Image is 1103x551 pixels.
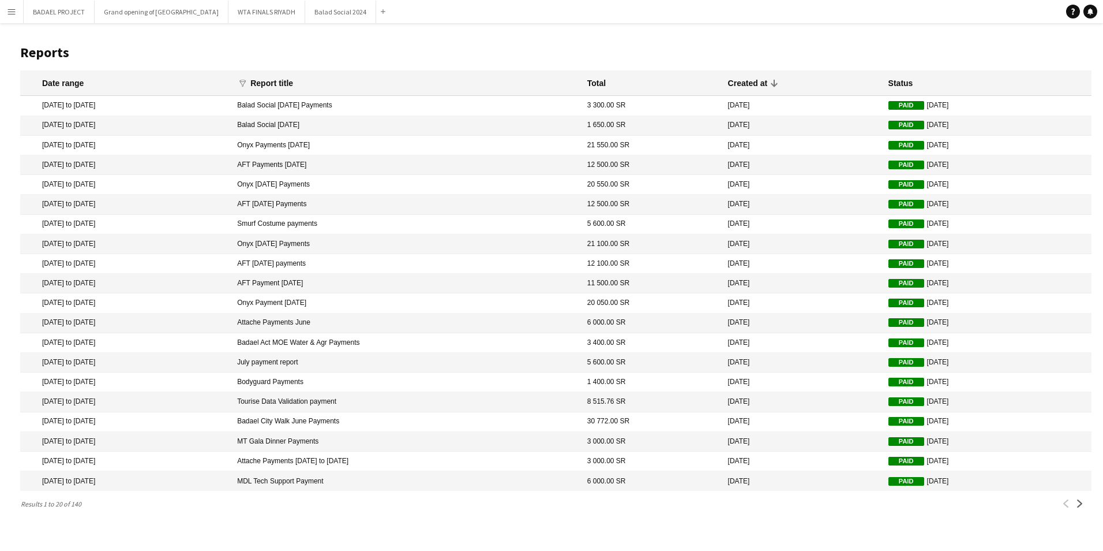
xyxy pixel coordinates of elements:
[231,96,581,116] mat-cell: Balad Social [DATE] Payments
[581,412,722,432] mat-cell: 30 772.00 SR
[888,78,913,88] div: Status
[722,116,883,136] mat-cell: [DATE]
[888,121,924,129] span: Paid
[231,116,581,136] mat-cell: Balad Social [DATE]
[305,1,376,23] button: Balad Social 2024
[722,452,883,471] mat-cell: [DATE]
[883,392,1091,412] mat-cell: [DATE]
[722,136,883,155] mat-cell: [DATE]
[888,358,924,367] span: Paid
[883,353,1091,373] mat-cell: [DATE]
[231,254,581,274] mat-cell: AFT [DATE] payments
[888,457,924,466] span: Paid
[888,397,924,406] span: Paid
[581,353,722,373] mat-cell: 5 600.00 SR
[581,136,722,155] mat-cell: 21 550.00 SR
[20,215,231,234] mat-cell: [DATE] to [DATE]
[581,195,722,214] mat-cell: 12 500.00 SR
[722,293,883,313] mat-cell: [DATE]
[20,96,231,116] mat-cell: [DATE] to [DATE]
[722,392,883,412] mat-cell: [DATE]
[20,471,231,491] mat-cell: [DATE] to [DATE]
[20,116,231,136] mat-cell: [DATE] to [DATE]
[20,274,231,293] mat-cell: [DATE] to [DATE]
[888,240,924,248] span: Paid
[581,274,722,293] mat-cell: 11 500.00 SR
[231,215,581,234] mat-cell: Smurf Costume payments
[883,215,1091,234] mat-cell: [DATE]
[722,215,883,234] mat-cell: [DATE]
[20,293,231,313] mat-cell: [DATE] to [DATE]
[728,78,767,88] div: Created at
[581,293,722,313] mat-cell: 20 050.00 SR
[728,78,778,88] div: Created at
[883,175,1091,195] mat-cell: [DATE]
[888,378,924,386] span: Paid
[883,254,1091,274] mat-cell: [DATE]
[42,78,84,88] div: Date range
[883,452,1091,471] mat-cell: [DATE]
[888,417,924,426] span: Paid
[581,452,722,471] mat-cell: 3 000.00 SR
[581,471,722,491] mat-cell: 6 000.00 SR
[888,180,924,189] span: Paid
[20,314,231,333] mat-cell: [DATE] to [DATE]
[581,96,722,116] mat-cell: 3 300.00 SR
[231,452,581,471] mat-cell: Attache Payments [DATE] to [DATE]
[20,234,231,254] mat-cell: [DATE] to [DATE]
[888,141,924,150] span: Paid
[883,234,1091,254] mat-cell: [DATE]
[722,175,883,195] mat-cell: [DATE]
[581,215,722,234] mat-cell: 5 600.00 SR
[250,78,303,88] div: Report title
[231,333,581,353] mat-cell: Badael Act MOE Water & Agr Payments
[722,333,883,353] mat-cell: [DATE]
[883,412,1091,432] mat-cell: [DATE]
[231,136,581,155] mat-cell: Onyx Payments [DATE]
[587,78,606,88] div: Total
[231,353,581,373] mat-cell: July payment report
[883,314,1091,333] mat-cell: [DATE]
[20,175,231,195] mat-cell: [DATE] to [DATE]
[581,432,722,452] mat-cell: 3 000.00 SR
[581,116,722,136] mat-cell: 1 650.00 SR
[888,437,924,446] span: Paid
[228,1,305,23] button: WTA FINALS RIYADH
[231,195,581,214] mat-cell: AFT [DATE] Payments
[883,155,1091,175] mat-cell: [DATE]
[722,373,883,392] mat-cell: [DATE]
[888,161,924,169] span: Paid
[888,279,924,288] span: Paid
[722,96,883,116] mat-cell: [DATE]
[20,373,231,392] mat-cell: [DATE] to [DATE]
[722,274,883,293] mat-cell: [DATE]
[581,392,722,412] mat-cell: 8 515.76 SR
[231,293,581,313] mat-cell: Onyx Payment [DATE]
[20,432,231,452] mat-cell: [DATE] to [DATE]
[250,78,293,88] div: Report title
[722,195,883,214] mat-cell: [DATE]
[883,293,1091,313] mat-cell: [DATE]
[888,299,924,307] span: Paid
[722,314,883,333] mat-cell: [DATE]
[581,333,722,353] mat-cell: 3 400.00 SR
[722,412,883,432] mat-cell: [DATE]
[883,136,1091,155] mat-cell: [DATE]
[20,254,231,274] mat-cell: [DATE] to [DATE]
[581,314,722,333] mat-cell: 6 000.00 SR
[722,432,883,452] mat-cell: [DATE]
[883,373,1091,392] mat-cell: [DATE]
[231,234,581,254] mat-cell: Onyx [DATE] Payments
[20,500,86,508] span: Results 1 to 20 of 140
[231,314,581,333] mat-cell: Attache Payments June
[722,155,883,175] mat-cell: [DATE]
[888,200,924,209] span: Paid
[20,412,231,432] mat-cell: [DATE] to [DATE]
[231,175,581,195] mat-cell: Onyx [DATE] Payments
[20,333,231,353] mat-cell: [DATE] to [DATE]
[888,219,924,228] span: Paid
[20,44,1091,61] h1: Reports
[231,471,581,491] mat-cell: MDL Tech Support Payment
[888,318,924,327] span: Paid
[581,234,722,254] mat-cell: 21 100.00 SR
